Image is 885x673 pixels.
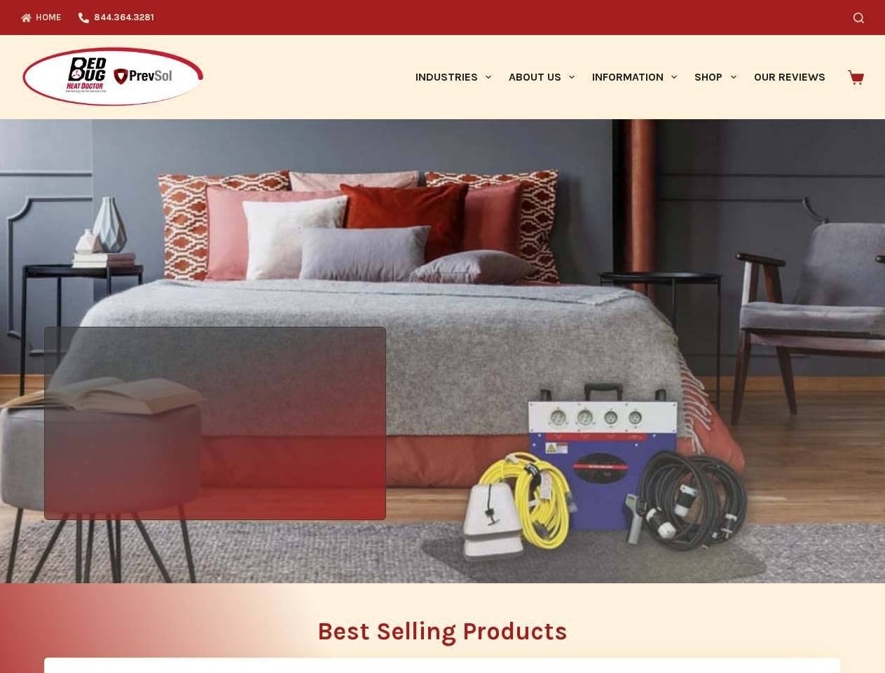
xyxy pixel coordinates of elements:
[406,35,834,119] nav: Primary
[406,35,500,119] a: Industries
[584,35,686,119] a: Information
[686,35,745,119] a: Shop
[44,619,841,644] h2: Best Selling Products
[500,35,583,119] a: About Us
[853,13,864,23] button: Search
[745,35,834,119] a: Our Reviews
[21,46,205,109] img: Prevsol/Bed Bug Heat Doctor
